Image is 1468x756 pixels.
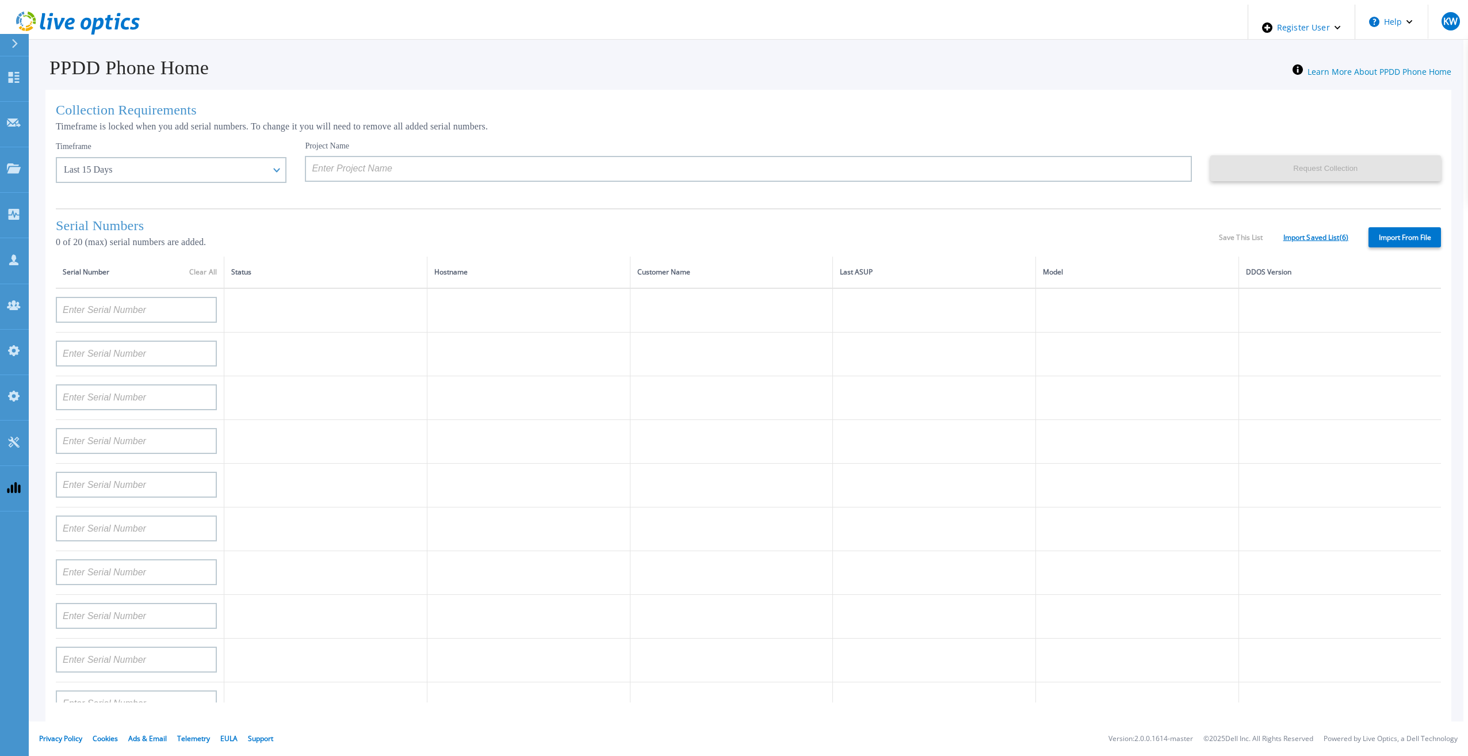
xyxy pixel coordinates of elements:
[1324,735,1458,743] li: Powered by Live Optics, a Dell Technology
[1203,735,1313,743] li: © 2025 Dell Inc. All Rights Reserved
[56,647,217,673] input: Enter Serial Number
[63,266,217,278] div: Serial Number
[1355,5,1427,39] button: Help
[1210,155,1441,181] button: Request Collection
[1368,227,1441,247] label: Import From File
[64,165,266,175] div: Last 15 Days
[56,472,217,498] input: Enter Serial Number
[833,257,1036,288] th: Last ASUP
[56,142,91,151] label: Timeframe
[1108,735,1193,743] li: Version: 2.0.0.1614-master
[56,690,217,716] input: Enter Serial Number
[177,734,210,743] a: Telemetry
[56,384,217,410] input: Enter Serial Number
[1308,66,1451,77] a: Learn More About PPDD Phone Home
[39,734,82,743] a: Privacy Policy
[56,559,217,585] input: Enter Serial Number
[1036,257,1239,288] th: Model
[1248,5,1355,51] div: Register User
[56,603,217,629] input: Enter Serial Number
[630,257,833,288] th: Customer Name
[56,341,217,366] input: Enter Serial Number
[305,156,1191,182] input: Enter Project Name
[220,734,238,743] a: EULA
[56,218,1219,234] h1: Serial Numbers
[56,297,217,323] input: Enter Serial Number
[56,428,217,454] input: Enter Serial Number
[1443,17,1458,26] span: KW
[224,257,427,288] th: Status
[33,57,209,79] h1: PPDD Phone Home
[1283,234,1348,242] a: Import Saved List ( 6 )
[305,142,349,150] label: Project Name
[56,516,217,541] input: Enter Serial Number
[1238,257,1441,288] th: DDOS Version
[128,734,167,743] a: Ads & Email
[248,734,273,743] a: Support
[56,237,1219,247] p: 0 of 20 (max) serial numbers are added.
[56,102,1441,118] h1: Collection Requirements
[56,121,1441,132] p: Timeframe is locked when you add serial numbers. To change it you will need to remove all added s...
[93,734,118,743] a: Cookies
[427,257,630,288] th: Hostname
